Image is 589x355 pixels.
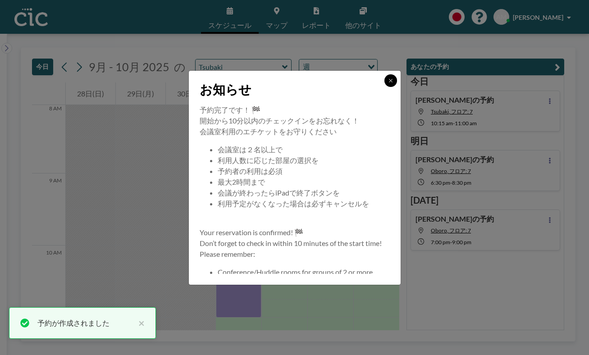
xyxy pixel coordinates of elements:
span: 開始から10分以内のチェックインをお忘れなく！ [200,116,359,125]
span: 予約者の利用は必須 [218,167,283,175]
span: 利用人数に応じた部屋の選択を [218,156,319,164]
span: Your reservation is confirmed! 🏁 [200,228,303,237]
span: 会議が終わったらiPadで終了ボタンを [218,188,340,197]
span: 最大2時間まで [218,177,265,186]
span: 利用予定がなくなった場合は必ずキャンセルを [218,199,369,208]
span: お知らせ [200,82,251,97]
span: 会議室は２名以上で [218,145,283,154]
span: 会議室利用のエチケットをお守りください [200,127,337,136]
div: 予約が作成されました [37,318,134,328]
span: Don’t forget to check in within 10 minutes of the start time! [200,239,382,247]
span: 予約完了です！ 🏁 [200,105,260,114]
span: Conference/Huddle rooms for groups of 2 or more [218,268,373,276]
span: Please remember: [200,250,255,258]
button: close [134,318,145,328]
